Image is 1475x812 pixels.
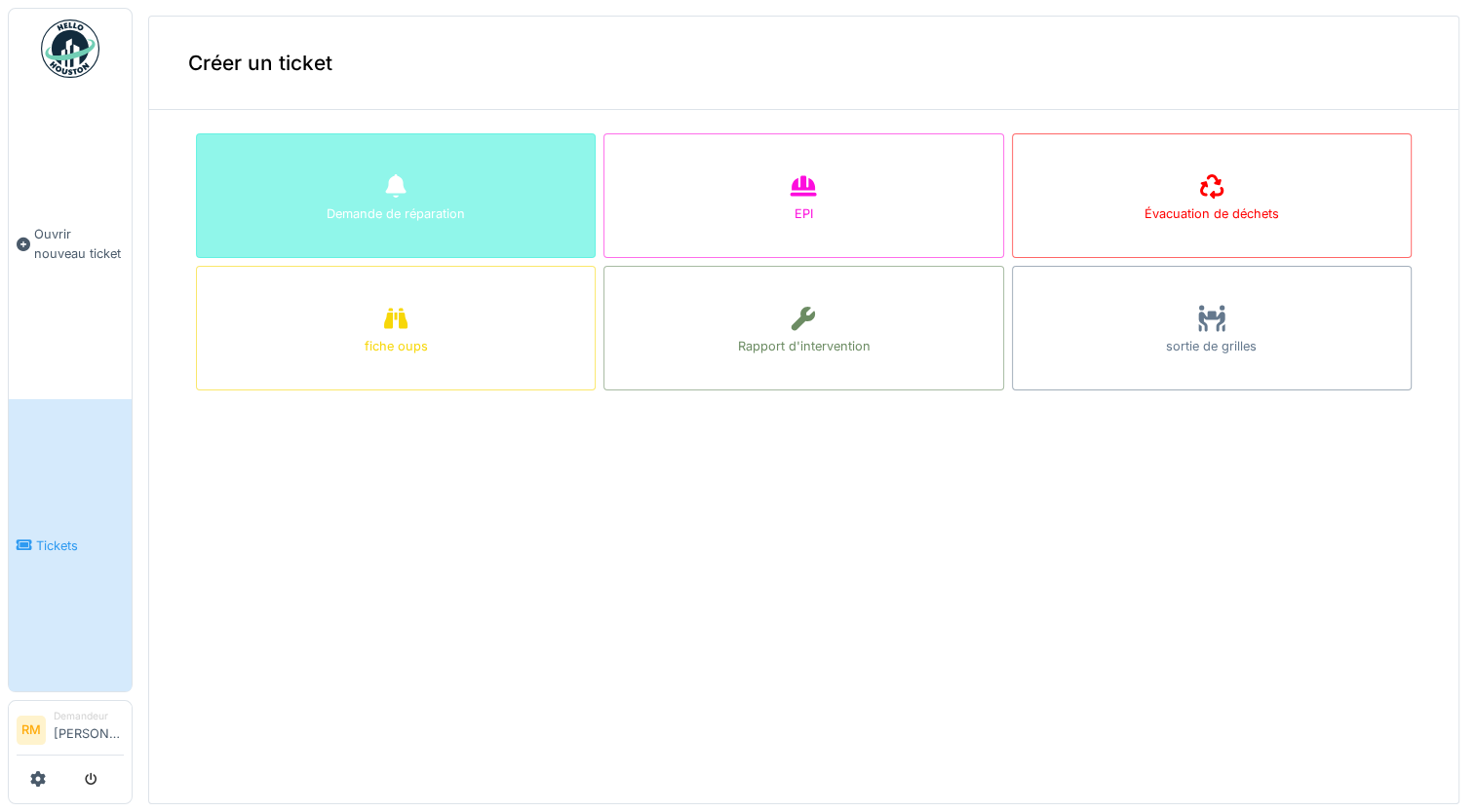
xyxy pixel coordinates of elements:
[327,204,465,223] div: Demande de réparation
[9,89,132,399] a: Ouvrir nouveau ticket
[54,709,124,723] div: Demandeur
[36,536,124,555] span: Tickets
[17,709,124,756] a: RM Demandeur[PERSON_NAME]
[34,225,124,262] span: Ouvrir nouveau ticket
[1166,337,1257,355] div: sortie de grilles
[9,399,132,691] a: Tickets
[41,19,99,78] img: Badge_color-CXgf-gQk.svg
[54,709,124,751] li: [PERSON_NAME]
[795,204,813,223] div: EPI
[365,337,428,355] div: fiche oups
[1145,204,1279,223] div: Évacuation de déchets
[17,716,46,745] li: RM
[737,337,870,355] div: Rapport d'intervention
[149,17,1458,110] div: Créer un ticket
